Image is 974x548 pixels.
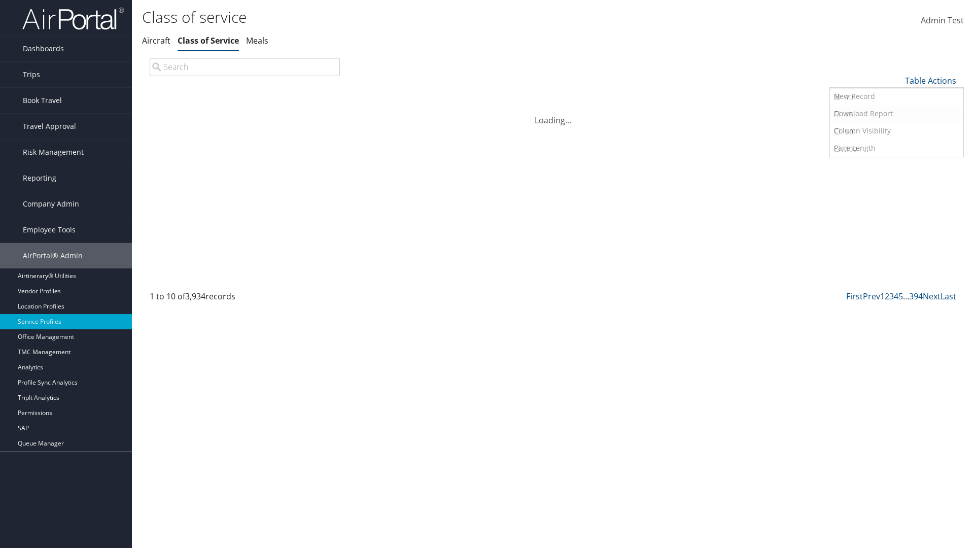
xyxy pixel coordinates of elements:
span: Risk Management [23,140,84,165]
span: Trips [23,62,40,87]
span: Book Travel [23,88,62,113]
a: 100 [830,141,963,158]
a: 25 [830,106,963,123]
span: Reporting [23,165,56,191]
span: Company Admin [23,191,79,217]
a: 10 [830,89,963,106]
a: New Record [830,88,963,105]
a: 50 [830,123,963,141]
span: Travel Approval [23,114,76,139]
span: AirPortal® Admin [23,243,83,268]
span: Dashboards [23,36,64,61]
span: Employee Tools [23,217,76,243]
img: airportal-logo.png [22,7,124,30]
